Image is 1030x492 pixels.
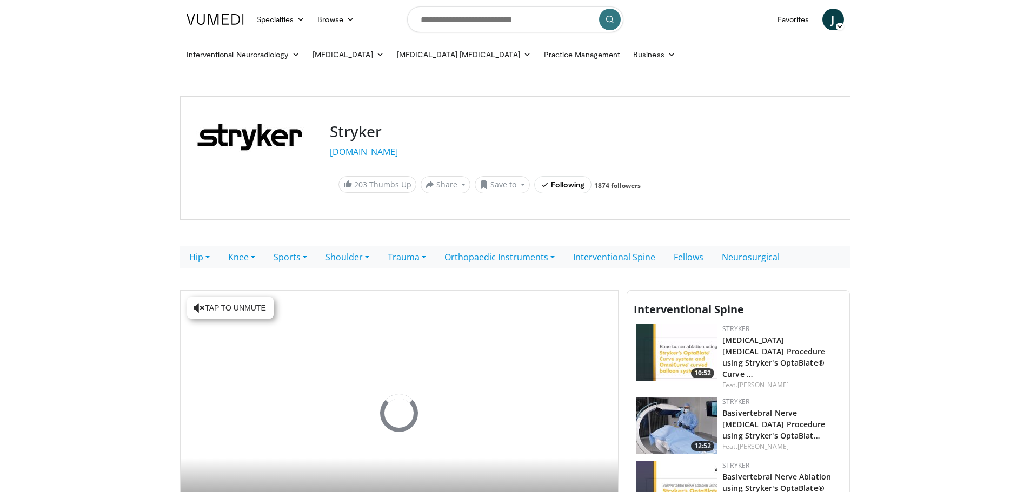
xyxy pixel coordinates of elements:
[306,44,390,65] a: [MEDICAL_DATA]
[250,9,311,30] a: Specialties
[636,324,717,381] a: 10:52
[378,246,435,268] a: Trauma
[330,146,398,158] a: [DOMAIN_NAME]
[722,408,825,441] a: Basivertebral Nerve [MEDICAL_DATA] Procedure using Stryker's OptaBlat…
[634,302,744,316] span: Interventional Spine
[822,9,844,30] a: J
[187,297,274,319] button: Tap to unmute
[264,246,316,268] a: Sports
[187,14,244,25] img: VuMedi Logo
[722,397,749,406] a: Stryker
[636,324,717,381] img: 0f0d9d51-420c-42d6-ac87-8f76a25ca2f4.150x105_q85_crop-smart_upscale.jpg
[713,246,789,268] a: Neurosurgical
[407,6,623,32] input: Search topics, interventions
[771,9,816,30] a: Favorites
[180,246,219,268] a: Hip
[722,442,841,451] div: Feat.
[594,181,641,190] a: 1874 followers
[691,441,714,451] span: 12:52
[722,461,749,470] a: Stryker
[722,335,825,379] a: [MEDICAL_DATA] [MEDICAL_DATA] Procedure using Stryker's OptaBlate® Curve …
[722,324,749,333] a: Stryker
[475,176,530,193] button: Save to
[311,9,361,30] a: Browse
[219,246,264,268] a: Knee
[537,44,627,65] a: Practice Management
[737,380,789,389] a: [PERSON_NAME]
[316,246,378,268] a: Shoulder
[691,368,714,378] span: 10:52
[390,44,537,65] a: [MEDICAL_DATA] [MEDICAL_DATA]
[627,44,682,65] a: Business
[354,179,367,190] span: 203
[564,246,664,268] a: Interventional Spine
[338,176,416,193] a: 203 Thumbs Up
[330,123,835,141] h3: Stryker
[180,44,306,65] a: Interventional Neuroradiology
[737,442,789,451] a: [PERSON_NAME]
[636,397,717,454] a: 12:52
[435,246,564,268] a: Orthopaedic Instruments
[664,246,713,268] a: Fellows
[722,380,841,390] div: Feat.
[534,176,592,193] button: Following
[421,176,471,193] button: Share
[636,397,717,454] img: defb5e87-9a59-4e45-9c94-ca0bb38673d3.150x105_q85_crop-smart_upscale.jpg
